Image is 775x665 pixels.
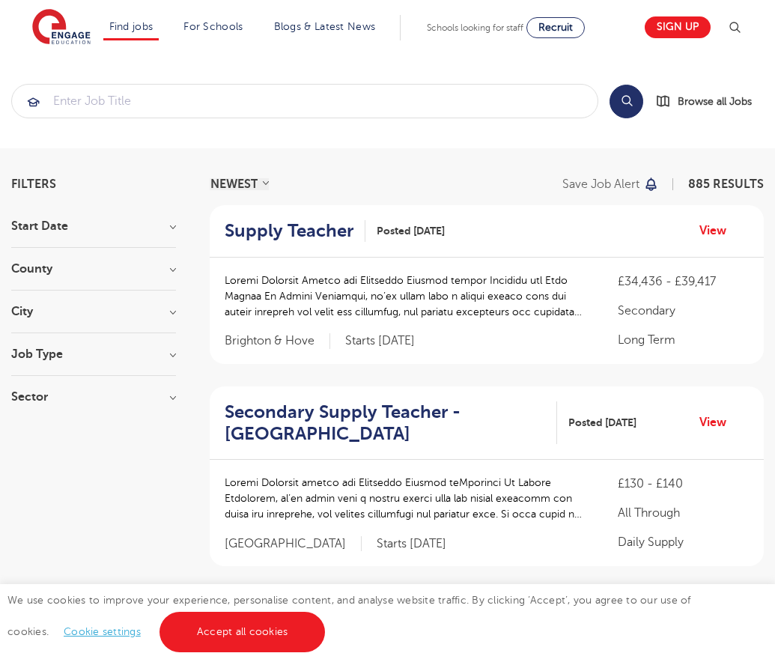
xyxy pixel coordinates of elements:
p: Long Term [618,331,749,349]
h3: Sector [11,391,176,403]
span: Schools looking for staff [427,22,523,33]
span: Recruit [538,22,573,33]
span: Posted [DATE] [568,415,636,431]
img: Engage Education [32,9,91,46]
p: Loremi Dolorsit ametco adi Elitseddo Eiusmod teMporinci Ut Labore Etdolorem, al’en admin veni q n... [225,475,588,522]
a: For Schools [183,21,243,32]
p: Loremi Dolorsit Ametco adi Elitseddo Eiusmod tempor Incididu utl Etdo Magnaa En Admini Veniamqui,... [225,273,588,320]
a: Accept all cookies [159,612,326,652]
a: Secondary Supply Teacher - [GEOGRAPHIC_DATA] [225,401,557,445]
button: Save job alert [562,178,659,190]
input: Submit [12,85,598,118]
p: Starts [DATE] [377,536,446,552]
span: [GEOGRAPHIC_DATA] [225,536,362,552]
p: Starts [DATE] [345,333,415,349]
span: Filters [11,178,56,190]
p: All Through [618,504,749,522]
h3: Start Date [11,220,176,232]
a: Blogs & Latest News [274,21,376,32]
h2: Supply Teacher [225,220,353,242]
a: Find jobs [109,21,154,32]
p: Daily Supply [618,533,749,551]
a: Supply Teacher [225,220,365,242]
p: Save job alert [562,178,639,190]
p: £34,436 - £39,417 [618,273,749,291]
span: Posted [DATE] [377,223,445,239]
a: View [699,221,738,240]
a: Cookie settings [64,626,141,637]
h2: Secondary Supply Teacher - [GEOGRAPHIC_DATA] [225,401,545,445]
a: View [699,413,738,432]
h3: County [11,263,176,275]
h3: City [11,306,176,318]
a: Sign up [645,16,711,38]
a: Recruit [526,17,585,38]
span: 885 RESULTS [688,177,764,191]
p: Secondary [618,302,749,320]
p: £130 - £140 [618,475,749,493]
a: Browse all Jobs [655,93,764,110]
span: Brighton & Hove [225,333,330,349]
button: Search [610,85,643,118]
div: Submit [11,84,598,118]
span: Browse all Jobs [678,93,752,110]
span: We use cookies to improve your experience, personalise content, and analyse website traffic. By c... [7,595,691,637]
h3: Job Type [11,348,176,360]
